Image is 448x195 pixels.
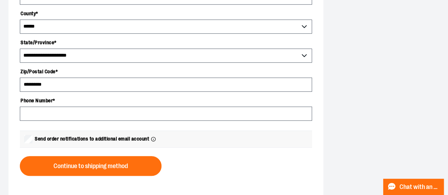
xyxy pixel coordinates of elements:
[20,7,312,19] label: County *
[24,135,33,143] input: Send order notifications to additional email account
[399,184,440,190] span: Chat with an Expert
[20,36,312,48] label: State/Province *
[20,156,161,176] button: Continue to shipping method
[35,135,149,143] span: Send order notifications to additional email account
[20,94,312,107] label: Phone Number *
[53,163,128,170] span: Continue to shipping method
[383,179,444,195] button: Chat with an Expert
[20,65,312,78] label: Zip/Postal Code *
